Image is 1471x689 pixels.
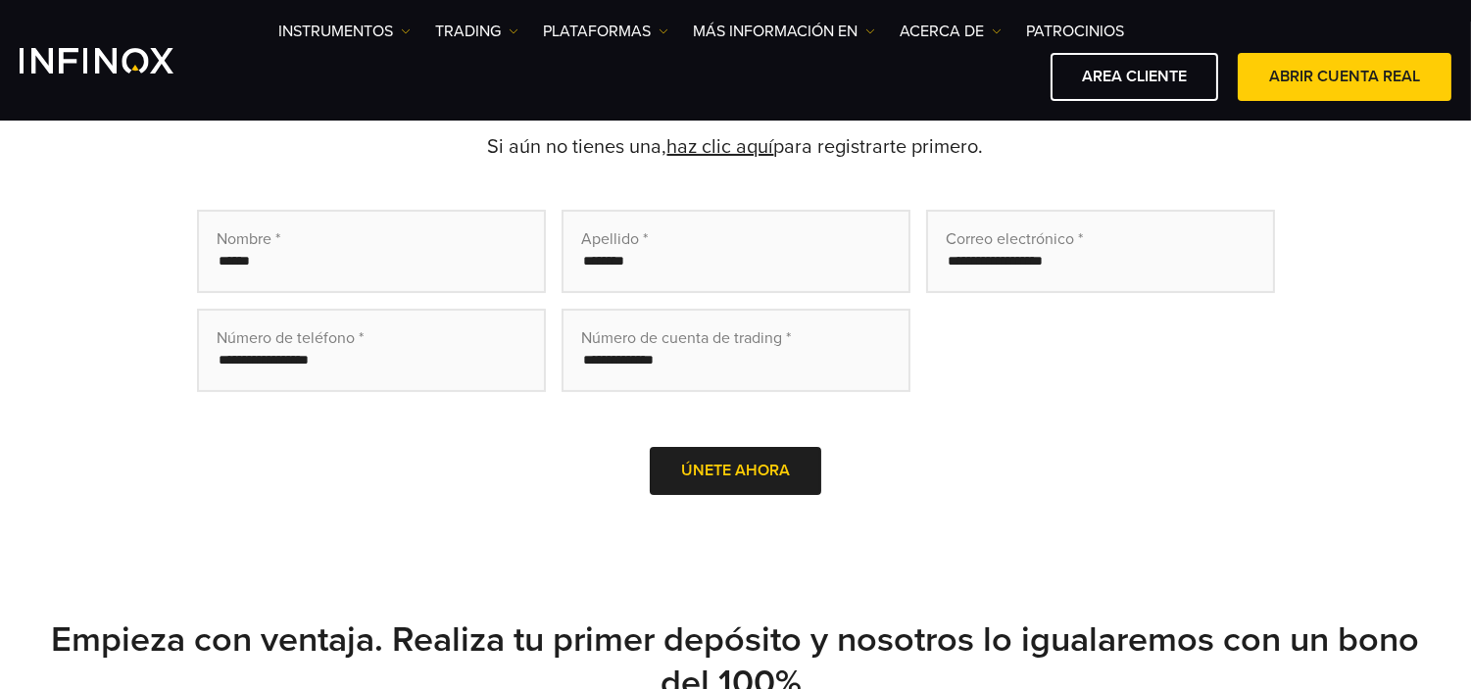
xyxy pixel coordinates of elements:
[50,133,1422,161] p: Si aún no tienes una, para registrarte primero.
[693,20,875,43] a: Más información en
[278,20,411,43] a: Instrumentos
[1238,53,1451,101] a: ABRIR CUENTA REAL
[650,447,821,495] button: Únete ahora
[1026,20,1124,43] a: Patrocinios
[900,20,1002,43] a: ACERCA DE
[20,48,220,74] a: INFINOX Logo
[667,135,774,159] a: haz clic aquí
[1051,53,1218,101] a: AREA CLIENTE
[543,20,668,43] a: PLATAFORMAS
[435,20,518,43] a: TRADING
[681,461,790,480] span: Únete ahora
